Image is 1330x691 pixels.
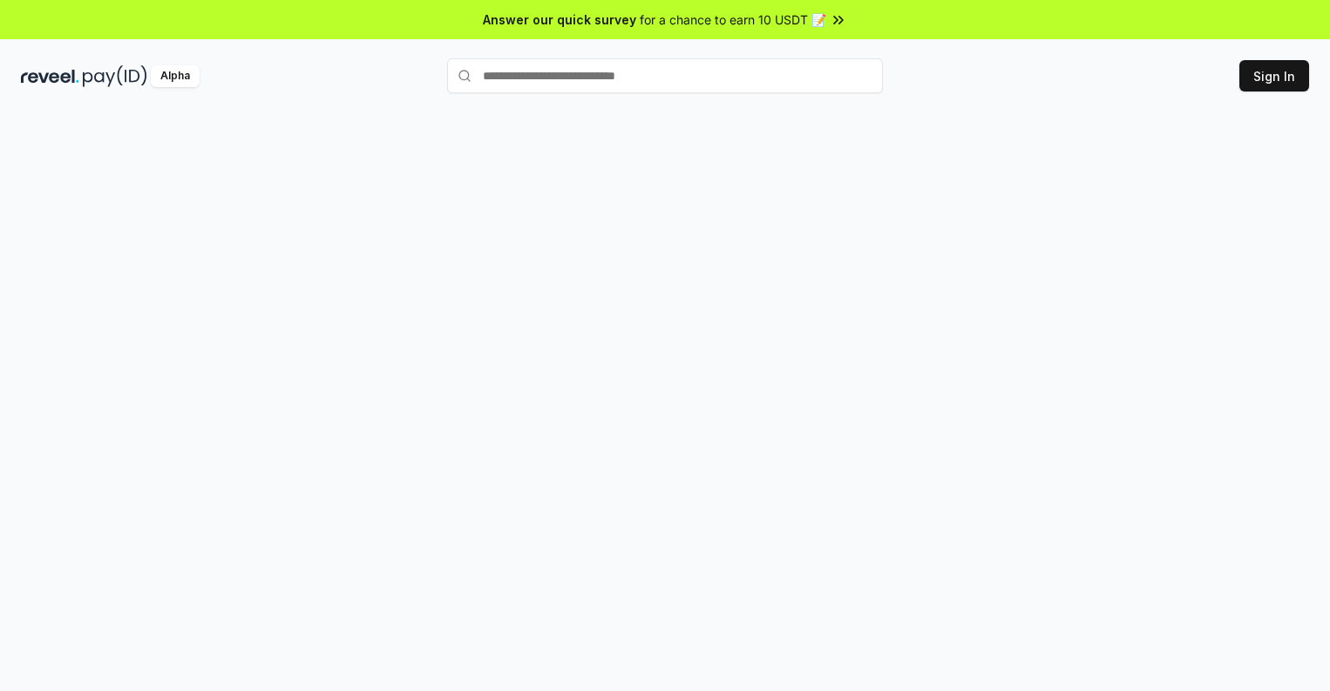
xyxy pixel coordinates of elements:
[83,65,147,87] img: pay_id
[21,65,79,87] img: reveel_dark
[151,65,200,87] div: Alpha
[483,10,636,29] span: Answer our quick survey
[1239,60,1309,91] button: Sign In
[640,10,826,29] span: for a chance to earn 10 USDT 📝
